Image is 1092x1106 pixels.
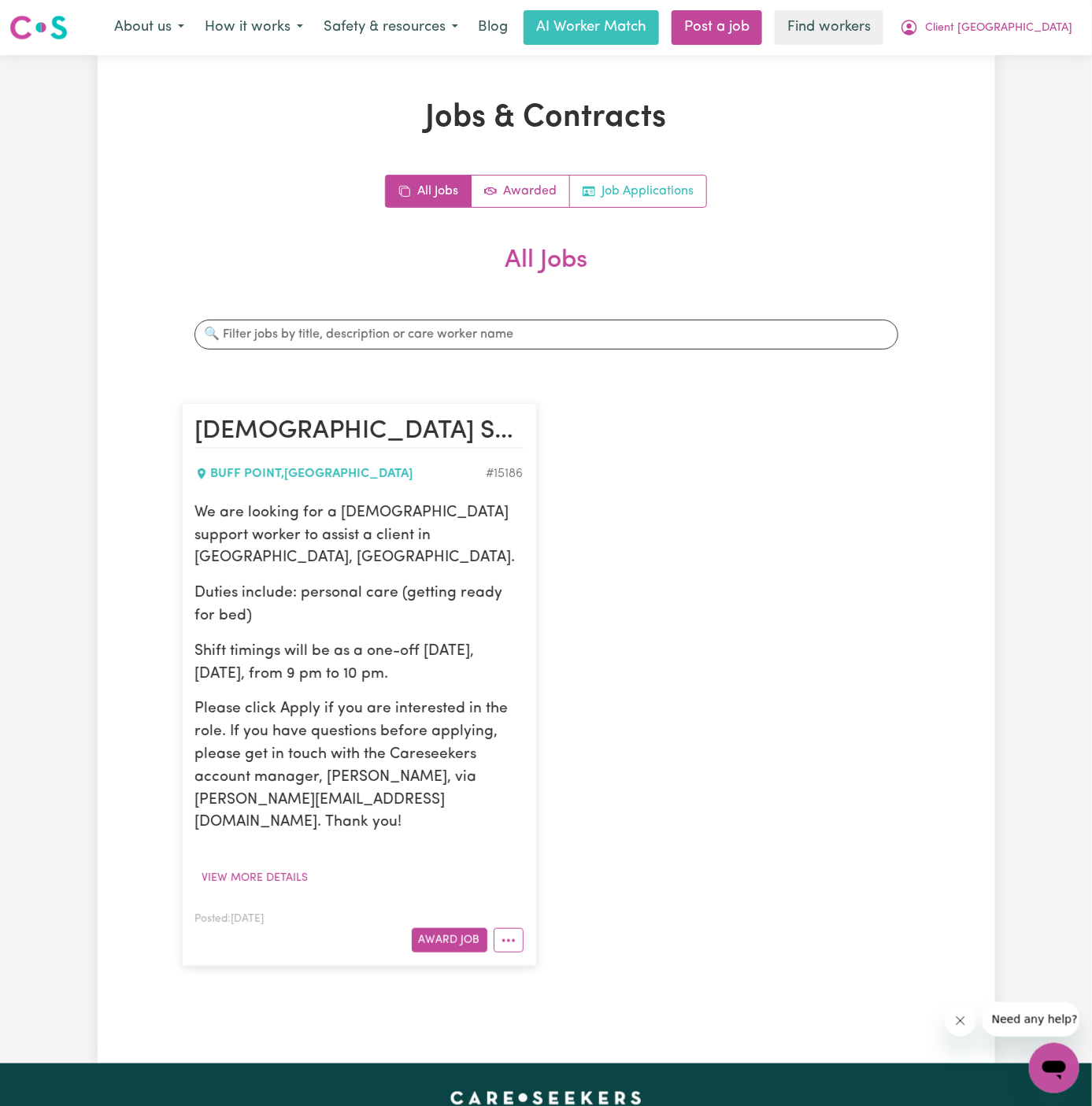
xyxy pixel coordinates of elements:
[412,928,487,952] button: Award Job
[386,176,472,207] a: All jobs
[775,10,883,45] a: Find workers
[195,914,265,924] span: Posted: [DATE]
[313,11,468,44] button: Safety & resources
[570,176,706,207] a: Job applications
[450,1092,642,1104] a: Careseekers home page
[195,698,524,834] p: Please click Apply if you are interested in the role. If you have questions before applying, plea...
[925,20,1072,37] span: Client [GEOGRAPHIC_DATA]
[195,866,316,890] button: View more details
[672,10,762,45] a: Post a job
[182,99,911,137] h1: Jobs & Contracts
[195,502,524,570] p: We are looking for a [DEMOGRAPHIC_DATA] support worker to assist a client in [GEOGRAPHIC_DATA], [...
[9,13,68,42] img: Careseekers logo
[890,11,1083,44] button: My Account
[195,641,524,686] p: Shift timings will be as a one-off [DATE], [DATE], from 9 pm to 10 pm.
[494,928,524,952] button: More options
[983,1002,1079,1037] iframe: Message from company
[945,1005,976,1037] iframe: Close message
[468,10,517,45] a: Blog
[195,416,524,448] h2: Female Support Worker Needed In Buff Point, NSW
[1029,1043,1079,1093] iframe: Button to launch messaging window
[472,176,570,207] a: Active jobs
[195,583,524,628] p: Duties include: personal care (getting ready for bed)
[194,11,313,44] button: How it works
[104,11,194,44] button: About us
[195,464,487,483] div: BUFF POINT , [GEOGRAPHIC_DATA]
[9,9,68,46] a: Careseekers logo
[182,246,911,301] h2: All Jobs
[194,320,898,350] input: 🔍 Filter jobs by title, description or care worker name
[524,10,659,45] a: AI Worker Match
[487,464,524,483] div: Job ID #15186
